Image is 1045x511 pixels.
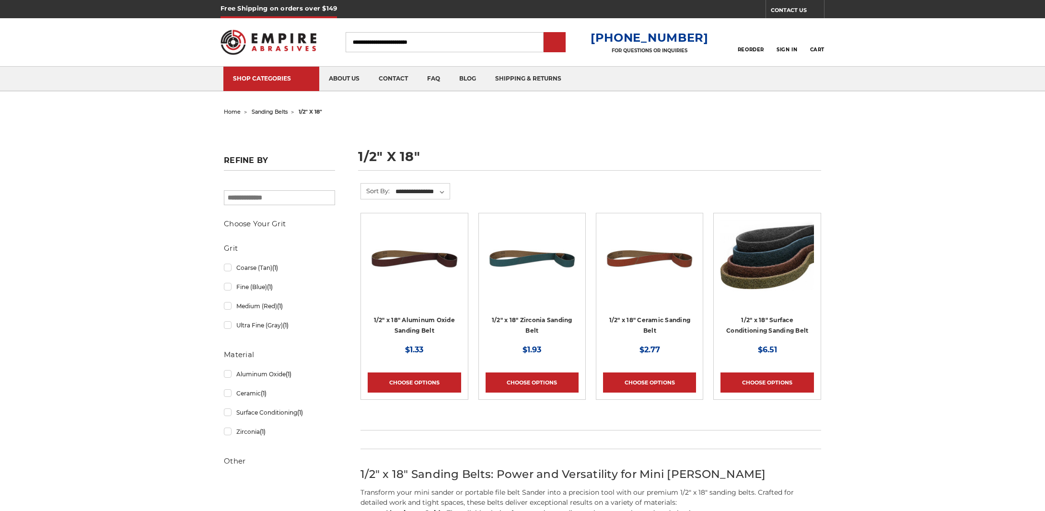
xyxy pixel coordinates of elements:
a: Reorder [738,32,764,52]
img: 1/2" x 18" Aluminum Oxide File Belt [368,220,461,297]
img: Empire Abrasives [221,23,316,61]
a: Zirconia(1) [224,423,335,440]
span: 1/2" x 18" [299,108,322,115]
a: contact [369,67,418,91]
img: Surface Conditioning Sanding Belts [720,220,813,297]
a: Fine (Blue)(1) [224,279,335,295]
a: faq [418,67,450,91]
select: Sort By: [394,185,450,199]
h5: Refine by [224,156,335,171]
img: 1/2" x 18" Zirconia File Belt [486,220,579,297]
a: 1/2" x 18" Aluminum Oxide File Belt [368,220,461,343]
label: Sort By: [361,184,390,198]
a: Ultra Fine (Gray)(1) [224,317,335,334]
p: Transform your mini sander or portable file belt Sander into a precision tool with our premium 1/... [360,488,821,508]
a: Choose Options [368,372,461,393]
div: SHOP CATEGORIES [233,75,310,82]
input: Submit [545,33,564,52]
a: shipping & returns [486,67,571,91]
a: [PHONE_NUMBER] [591,31,708,45]
a: Medium (Red)(1) [224,298,335,314]
p: FOR QUESTIONS OR INQUIRIES [591,47,708,54]
a: Coarse (Tan)(1) [224,259,335,276]
span: (1) [261,390,267,397]
a: Choose Options [720,372,813,393]
span: Sign In [777,46,797,53]
a: Cart [810,32,824,53]
span: (1) [297,409,303,416]
a: Ceramic(1) [224,385,335,402]
h5: Other [224,455,335,467]
a: Aluminum Oxide(1) [224,366,335,383]
span: (1) [267,283,273,290]
span: (1) [260,428,266,435]
span: $6.51 [758,345,777,354]
a: 1/2" x 18" Ceramic File Belt [603,220,696,343]
a: about us [319,67,369,91]
span: (1) [286,371,291,378]
a: Choose Options [603,372,696,393]
h5: Grit [224,243,335,254]
img: 1/2" x 18" Ceramic File Belt [603,220,696,297]
a: CONTACT US [771,5,824,18]
h5: Choose Your Grit [224,218,335,230]
span: $1.93 [522,345,541,354]
h1: 1/2" x 18" [358,150,821,171]
span: Cart [810,46,824,53]
a: Choose Options [486,372,579,393]
span: $1.33 [405,345,423,354]
a: sanding belts [252,108,288,115]
span: (1) [283,322,289,329]
span: $2.77 [639,345,660,354]
a: 1/2" x 18" Zirconia File Belt [486,220,579,343]
a: blog [450,67,486,91]
h2: 1/2" x 18" Sanding Belts: Power and Versatility for Mini [PERSON_NAME] [360,466,821,483]
span: (1) [277,302,283,310]
span: Reorder [738,46,764,53]
h5: Material [224,349,335,360]
span: (1) [272,264,278,271]
a: Surface Conditioning Sanding Belts [720,220,813,343]
a: home [224,108,241,115]
a: Surface Conditioning(1) [224,404,335,421]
